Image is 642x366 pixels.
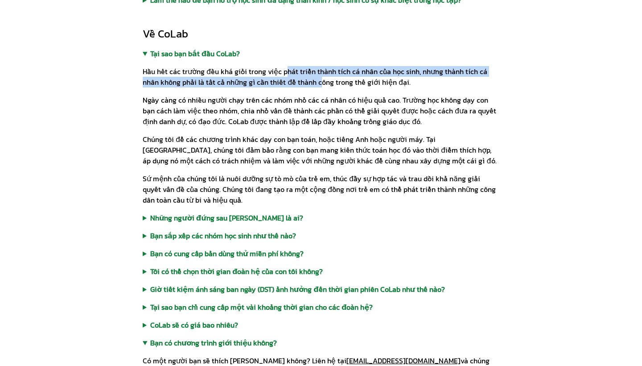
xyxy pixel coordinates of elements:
p: Ngày càng có nhiều người chạy trên các nhóm nhỏ các cá nhân có hiệu quả cao. Trường học không dạy... [143,95,499,127]
summary: CoLab sẽ có giá bao nhiêu? [143,320,499,330]
summary: Bạn có chương trình giới thiệu không? [143,337,499,348]
summary: Tại sao bạn chỉ cung cấp một vài khoảng thời gian cho các đoàn hệ? [143,302,499,312]
summary: Bạn sắp xếp các nhóm học sinh như thế nào? [143,230,499,241]
p: Chúng tôi để các chương trình khác dạy con bạn toán, hoặc tiếng Anh hoặc người máy. Tại [GEOGRAPH... [143,134,499,166]
p: Hầu hết các trường đều khá giỏi trong việc phát triển thành tích cá nhân của học sinh, nhưng thàn... [143,66,499,87]
a: [EMAIL_ADDRESS][DOMAIN_NAME] [346,355,461,366]
summary: Tôi có thể chọn thời gian đoàn hệ của con tôi không? [143,266,499,277]
summary: Giờ tiết kiệm ánh sáng ban ngày (DST) ảnh hưởng đến thời gian phiên CoLab như thế nào? [143,284,499,295]
div: Về CoLab [143,27,499,41]
p: Sứ mệnh của chúng tôi là nuôi dưỡng sự tò mò của trẻ em, thúc đẩy sự hợp tác và trau dồi khả năng... [143,173,499,205]
summary: Những người đứng sau [PERSON_NAME] là ai? [143,212,499,223]
summary: Tại sao bạn bắt đầu CoLab? [143,48,499,59]
summary: Bạn có cung cấp bản dùng thử miễn phí không? [143,248,499,259]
